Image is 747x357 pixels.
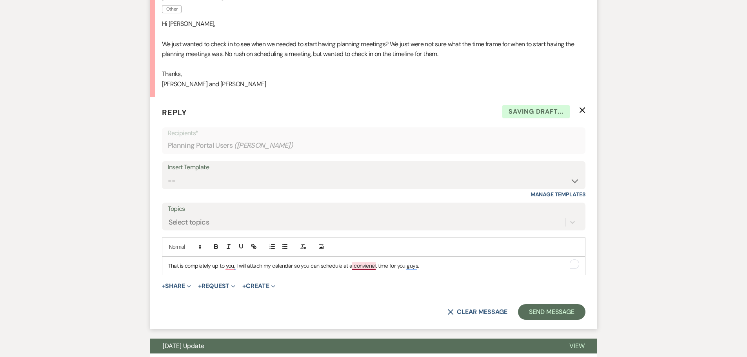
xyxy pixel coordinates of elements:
div: Planning Portal Users [168,138,580,153]
p: Thanks, [162,69,585,79]
p: We just wanted to check in to see when we needed to start having planning meetings? We just were ... [162,39,585,59]
button: Clear message [447,309,507,315]
span: + [198,283,202,289]
span: ( [PERSON_NAME] ) [234,140,293,151]
button: Send Message [518,304,585,320]
label: Topics [168,203,580,215]
div: To enrich screen reader interactions, please activate Accessibility in Grammarly extension settings [162,257,585,275]
span: View [569,342,585,350]
p: That is completely up to you, I will attach my calendar so you can schedule at a convienet time f... [168,261,579,270]
button: [DATE] Update [150,339,557,353]
p: [PERSON_NAME] and [PERSON_NAME] [162,79,585,89]
button: View [557,339,597,353]
span: Reply [162,107,187,118]
span: + [242,283,246,289]
button: Create [242,283,275,289]
p: Recipients* [168,128,580,138]
div: Insert Template [168,162,580,173]
button: Request [198,283,235,289]
span: [DATE] Update [163,342,204,350]
button: Share [162,283,191,289]
span: Other [162,5,182,13]
span: + [162,283,165,289]
span: Saving draft... [502,105,570,118]
a: Manage Templates [531,191,585,198]
div: Select topics [169,217,209,227]
p: Hi [PERSON_NAME], [162,19,585,29]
